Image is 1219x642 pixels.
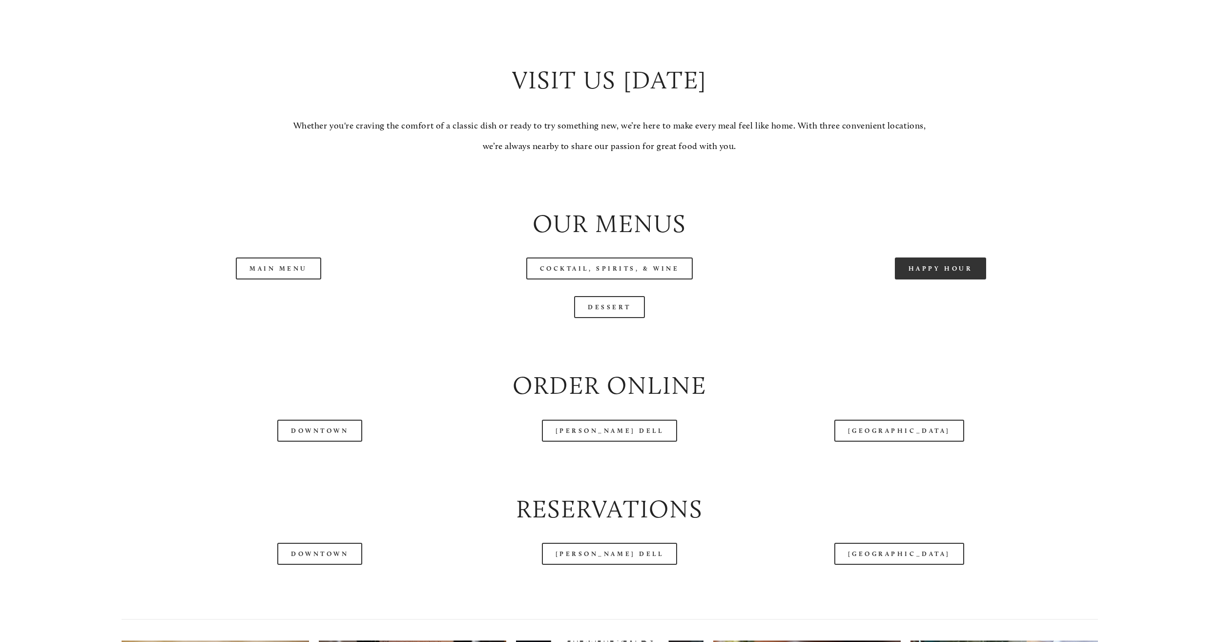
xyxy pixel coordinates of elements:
[122,492,1098,526] h2: Reservations
[122,206,1098,241] h2: Our Menus
[287,116,932,156] p: Whether you're craving the comfort of a classic dish or ready to try something new, we’re here to...
[542,543,678,565] a: [PERSON_NAME] Dell
[526,257,693,279] a: Cocktail, Spirits, & Wine
[574,296,645,318] a: Dessert
[834,420,964,442] a: [GEOGRAPHIC_DATA]
[236,257,321,279] a: Main Menu
[895,257,987,279] a: Happy Hour
[122,368,1098,403] h2: Order Online
[834,543,964,565] a: [GEOGRAPHIC_DATA]
[542,420,678,442] a: [PERSON_NAME] Dell
[277,543,362,565] a: Downtown
[277,420,362,442] a: Downtown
